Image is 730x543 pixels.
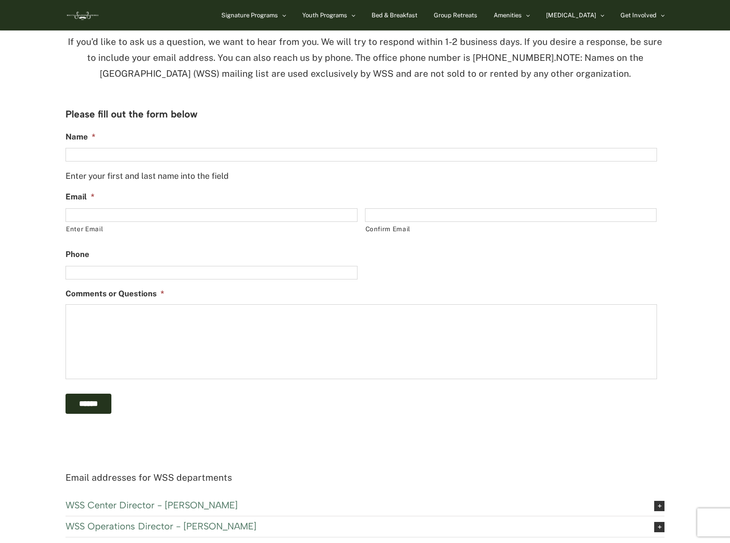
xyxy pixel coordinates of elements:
[66,516,664,537] a: WSS Operations Director - [PERSON_NAME]
[302,12,347,18] span: Youth Programs
[66,521,640,531] span: WSS Operations Director - [PERSON_NAME]
[620,12,657,18] span: Get Involved
[66,249,89,260] label: Phone
[434,12,477,18] span: Group Retreats
[66,192,95,202] label: Email
[66,34,664,81] p: NOTE: Names on the [GEOGRAPHIC_DATA] (WSS) mailing list are used exclusively by WSS and are not s...
[68,37,662,63] span: If you’d like to ask us a question, we want to hear from you. We will try to respond within 1-2 b...
[66,470,664,486] p: Email addresses for WSS departments
[66,161,657,183] div: Enter your first and last name into the field
[66,222,358,236] label: Enter Email
[365,222,657,236] label: Confirm Email
[494,12,522,18] span: Amenities
[66,132,95,142] label: Name
[546,12,596,18] span: [MEDICAL_DATA]
[66,108,664,120] h3: Please fill out the form below
[66,289,164,299] label: Comments or Questions
[221,12,278,18] span: Signature Programs
[66,8,99,22] img: White Sulphur Springs Logo
[372,12,417,18] span: Bed & Breakfast
[66,495,664,516] a: WSS Center Director - [PERSON_NAME]
[66,500,640,510] span: WSS Center Director - [PERSON_NAME]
